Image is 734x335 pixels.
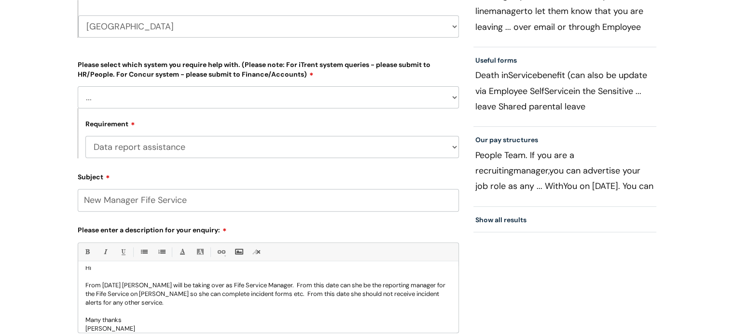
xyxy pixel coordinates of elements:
p: [PERSON_NAME] [85,324,451,333]
span: Service [508,69,537,81]
label: Subject [78,170,459,181]
label: Requirement [85,119,135,128]
a: Our pay structures [475,135,538,144]
a: Insert Image... [233,246,245,258]
p: People Team. If you are a recruiting you can advertise your job role as any ... WithYou on [DATE]... [475,147,655,194]
a: Bold (Ctrl-B) [81,246,93,258]
label: Please enter a description for your enquiry: [78,223,459,234]
span: manager, [513,165,549,176]
a: Font Color [176,246,188,258]
span: manager [489,5,524,17]
p: Many thanks [85,316,451,324]
a: Remove formatting (Ctrl-\) [250,246,263,258]
a: • Unordered List (Ctrl-Shift-7) [138,246,150,258]
p: Death in benefit (can also be update via Employee Self in the Sensitive ... leave Shared parental... [475,67,655,114]
a: Italic (Ctrl-I) [99,246,111,258]
a: Back Color [194,246,206,258]
span: Service [544,85,573,97]
a: Underline(Ctrl-U) [117,246,129,258]
label: Please select which system you require help with. (Please note: For iTrent system queries - pleas... [78,59,459,79]
p: Hi [85,264,451,272]
a: Link [215,246,227,258]
a: Useful forms [475,56,517,65]
p: From [DATE] [PERSON_NAME] will be taking over as Fife Service Manager. From this date can she be ... [85,281,451,307]
a: Show all results [475,215,526,224]
a: 1. Ordered List (Ctrl-Shift-8) [155,246,167,258]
